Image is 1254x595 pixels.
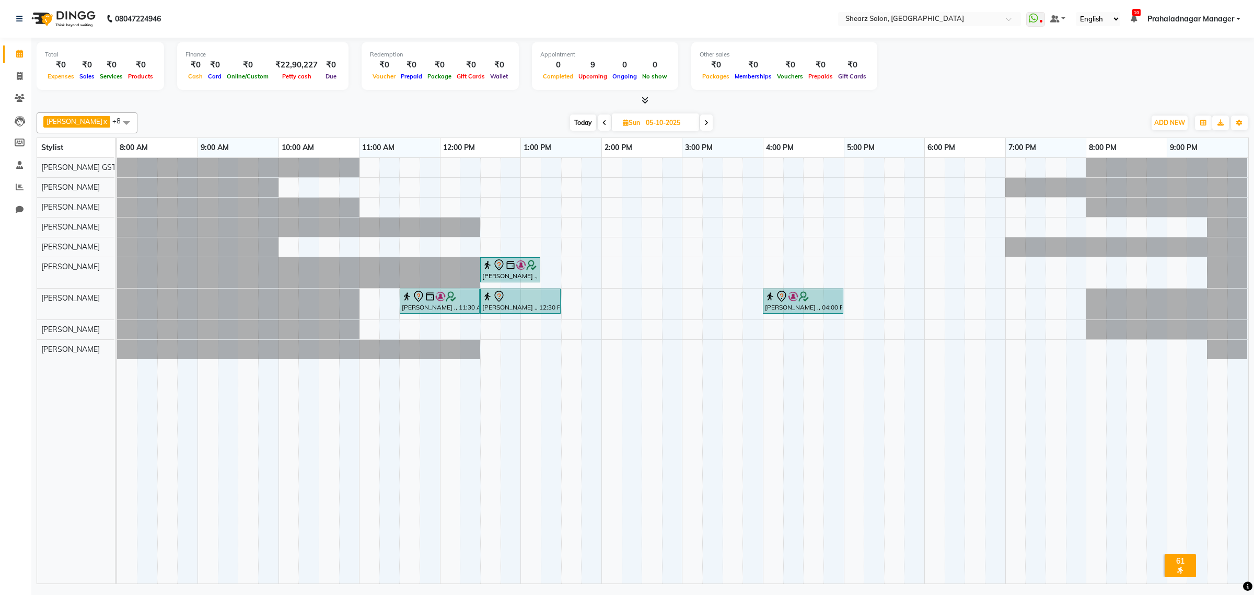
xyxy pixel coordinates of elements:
span: 10 [1132,9,1141,16]
span: Stylist [41,143,63,152]
div: [PERSON_NAME] ., 11:30 AM-12:30 PM, Men Haircut with Mr.Dinesh [401,290,479,312]
span: Memberships [732,73,774,80]
a: 1:00 PM [521,140,554,155]
a: 8:00 AM [117,140,150,155]
a: 8:00 PM [1086,140,1119,155]
div: 0 [640,59,670,71]
a: 7:00 PM [1006,140,1039,155]
a: 9:00 AM [198,140,231,155]
div: Finance [185,50,340,59]
a: 12:00 PM [440,140,478,155]
span: Sun [620,119,643,127]
span: [PERSON_NAME] GSTIN - 21123 [41,163,152,172]
div: [PERSON_NAME] ., 04:00 PM-05:00 PM, Haircut By Sr.Stylist - [DEMOGRAPHIC_DATA] [764,290,842,312]
button: ADD NEW [1152,116,1188,130]
div: ₹0 [370,59,398,71]
img: logo [27,4,98,33]
span: [PERSON_NAME] [47,117,102,125]
span: Petty cash [280,73,314,80]
span: [PERSON_NAME] [41,202,100,212]
a: x [102,117,107,125]
div: ₹0 [774,59,806,71]
span: Sales [77,73,97,80]
div: ₹0 [806,59,835,71]
div: ₹0 [77,59,97,71]
div: ₹0 [835,59,869,71]
div: ₹0 [205,59,224,71]
span: Card [205,73,224,80]
div: ₹0 [322,59,340,71]
input: 2025-10-05 [643,115,695,131]
span: Prepaid [398,73,425,80]
a: 6:00 PM [925,140,958,155]
a: 3:00 PM [682,140,715,155]
a: 11:00 AM [359,140,397,155]
span: Voucher [370,73,398,80]
span: Due [323,73,339,80]
div: ₹0 [487,59,510,71]
span: Today [570,115,596,131]
span: Package [425,73,454,80]
div: 61 [1167,556,1194,566]
div: 0 [610,59,640,71]
span: Vouchers [774,73,806,80]
div: [PERSON_NAME] ., 12:30 PM-01:15 PM, [PERSON_NAME] Faded with Sr. [481,259,539,281]
span: +8 [112,117,129,125]
span: [PERSON_NAME] [41,222,100,232]
span: Prepaids [806,73,835,80]
span: Gift Cards [835,73,869,80]
span: [PERSON_NAME] [41,325,100,334]
div: ₹0 [125,59,156,71]
a: 2:00 PM [602,140,635,155]
span: [PERSON_NAME] [41,242,100,251]
div: ₹0 [700,59,732,71]
span: Gift Cards [454,73,487,80]
span: Services [97,73,125,80]
span: Cash [185,73,205,80]
div: ₹0 [732,59,774,71]
span: ADD NEW [1154,119,1185,127]
span: Prahaladnagar Manager [1147,14,1234,25]
div: Appointment [540,50,670,59]
span: [PERSON_NAME] [41,293,100,303]
span: Ongoing [610,73,640,80]
div: ₹0 [454,59,487,71]
span: Products [125,73,156,80]
div: ₹0 [45,59,77,71]
div: ₹22,90,227 [271,59,322,71]
div: ₹0 [425,59,454,71]
div: ₹0 [224,59,271,71]
b: 08047224946 [115,4,161,33]
div: 0 [540,59,576,71]
a: 9:00 PM [1167,140,1200,155]
span: [PERSON_NAME] [41,345,100,354]
span: Online/Custom [224,73,271,80]
div: ₹0 [185,59,205,71]
span: Wallet [487,73,510,80]
div: [PERSON_NAME] ., 12:30 PM-01:30 PM, Men Haircut with Mr.Dinesh [481,290,560,312]
span: [PERSON_NAME] [41,262,100,271]
div: Other sales [700,50,869,59]
div: ₹0 [97,59,125,71]
span: Completed [540,73,576,80]
div: Total [45,50,156,59]
span: Expenses [45,73,77,80]
div: ₹0 [398,59,425,71]
a: 10 [1131,14,1137,24]
span: Packages [700,73,732,80]
span: No show [640,73,670,80]
a: 10:00 AM [279,140,317,155]
a: 5:00 PM [844,140,877,155]
span: Upcoming [576,73,610,80]
a: 4:00 PM [763,140,796,155]
div: Redemption [370,50,510,59]
span: [PERSON_NAME] [41,182,100,192]
div: 9 [576,59,610,71]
